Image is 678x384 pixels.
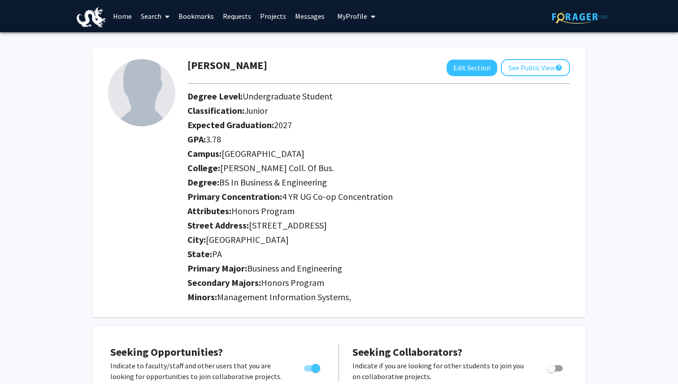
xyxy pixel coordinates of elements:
[222,148,304,159] span: [GEOGRAPHIC_DATA]
[552,10,608,24] img: ForagerOne Logo
[206,234,289,245] span: [GEOGRAPHIC_DATA]
[247,263,342,274] span: Business and Engineering
[555,62,562,73] mat-icon: help
[174,0,218,32] a: Bookmarks
[109,0,136,32] a: Home
[136,0,174,32] a: Search
[543,360,568,374] div: Toggle
[108,59,175,126] img: Profile Picture
[187,134,570,145] h2: GPA:
[187,91,570,102] h2: Degree Level:
[206,134,221,145] span: 3.78
[274,119,292,130] span: 2027
[300,360,325,374] div: Toggle
[244,105,268,116] span: Junior
[220,162,334,173] span: [PERSON_NAME] Coll. Of Bus.
[337,12,367,21] span: My Profile
[352,345,462,359] span: Seeking Collaborators?
[243,91,333,102] span: Undergraduate Student
[261,277,324,288] span: Honors Program
[501,59,570,76] button: See Public View
[256,0,291,32] a: Projects
[291,0,329,32] a: Messages
[187,148,570,159] h2: Campus:
[219,177,327,188] span: BS In Business & Engineering
[187,191,570,202] h2: Primary Concentration:
[110,360,287,382] p: Indicate to faculty/staff and other users that you are looking for opportunities to join collabor...
[187,277,570,288] h2: Secondary Majors:
[187,120,570,130] h2: Expected Graduation:
[187,234,570,245] h2: City:
[217,291,351,302] span: Management Information Systems,
[282,191,393,202] span: 4 YR UG Co-op Concentration
[187,177,570,188] h2: Degree:
[447,60,497,76] button: Edit Section
[231,205,295,216] span: Honors Program
[187,105,570,116] h2: Classification:
[187,220,570,231] h2: Street Address:
[77,7,105,27] img: Drexel University Logo
[7,344,38,377] iframe: Chat
[110,345,223,359] span: Seeking Opportunities?
[187,206,570,216] h2: Attributes:
[187,59,267,72] h1: [PERSON_NAME]
[187,249,570,259] h2: State:
[249,220,327,231] span: [STREET_ADDRESS]
[187,292,570,302] h2: Minors:
[352,360,530,382] p: Indicate if you are looking for other students to join you on collaborative projects.
[212,248,222,259] span: PA
[187,263,570,274] h2: Primary Major:
[187,163,570,173] h2: College:
[218,0,256,32] a: Requests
